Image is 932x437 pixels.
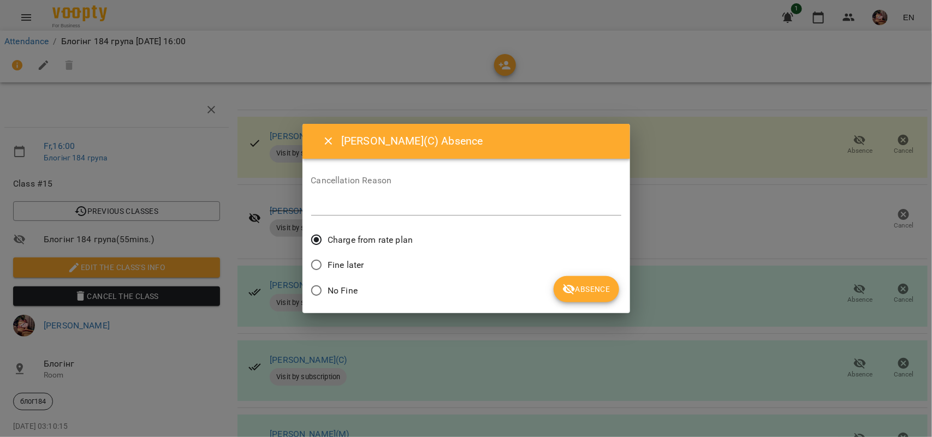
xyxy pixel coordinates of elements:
[311,176,621,185] label: Cancellation Reason
[562,283,610,296] span: Absence
[341,133,616,149] h6: [PERSON_NAME](С) Absence
[328,284,358,297] span: No Fine
[328,234,413,247] span: Charge from rate plan
[554,276,619,302] button: Absence
[328,259,364,272] span: Fine later
[316,128,342,154] button: Close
